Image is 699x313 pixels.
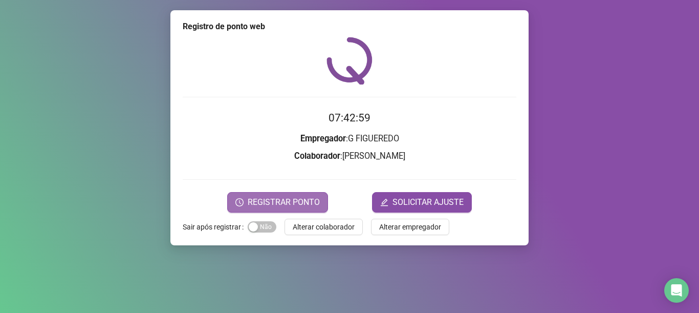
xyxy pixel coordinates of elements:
h3: : [PERSON_NAME] [183,150,516,163]
strong: Empregador [300,134,346,143]
h3: : G FIGUEREDO [183,132,516,145]
button: Alterar empregador [371,219,449,235]
time: 07:42:59 [329,112,370,124]
button: Alterar colaborador [285,219,363,235]
span: REGISTRAR PONTO [248,196,320,208]
span: Alterar empregador [379,221,441,233]
label: Sair após registrar [183,219,248,235]
span: Alterar colaborador [293,221,355,233]
div: Registro de ponto web [183,20,516,33]
span: edit [380,198,388,206]
button: editSOLICITAR AJUSTE [372,192,472,213]
strong: Colaborador [294,151,340,161]
div: Open Intercom Messenger [664,278,689,303]
span: clock-circle [235,198,244,206]
button: REGISTRAR PONTO [227,192,328,213]
span: SOLICITAR AJUSTE [392,196,464,208]
img: QRPoint [326,37,373,85]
